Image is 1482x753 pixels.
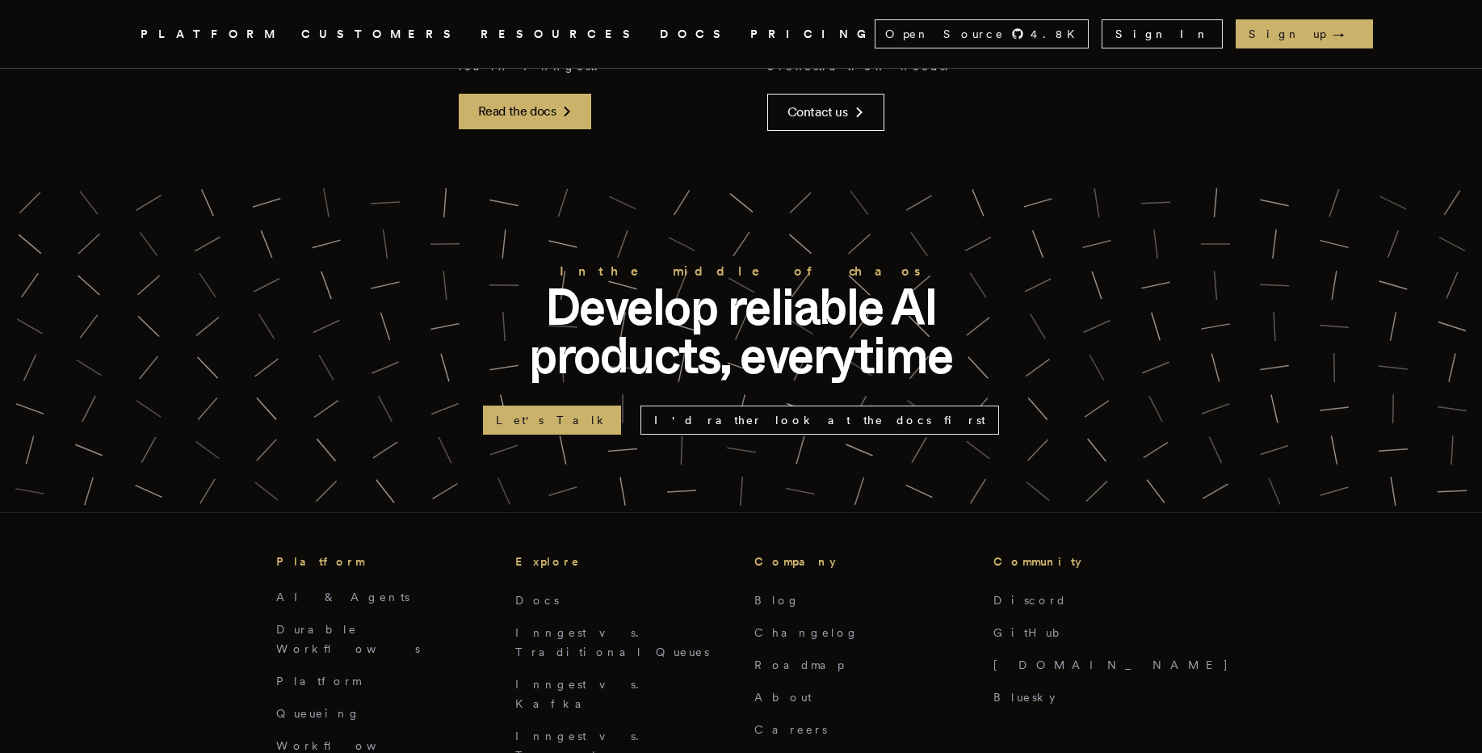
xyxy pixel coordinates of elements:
[276,675,361,688] a: Platform
[1102,19,1223,48] a: Sign In
[993,552,1207,571] h3: Community
[276,591,409,604] a: AI & Agents
[1236,19,1373,48] a: Sign up
[993,691,1055,704] a: Bluesky
[483,260,1000,283] h2: In the middle of chaos
[276,552,489,571] h3: Platform
[515,678,649,710] a: Inngest vs. Kafka
[754,626,859,639] a: Changelog
[1333,26,1360,42] span: →
[993,594,1067,607] a: Discord
[481,24,640,44] button: RESOURCES
[276,623,420,655] a: Durable Workflows
[754,552,968,571] h3: Company
[767,94,884,131] a: Contact us
[754,658,844,671] a: Roadmap
[754,723,827,736] a: Careers
[660,24,731,44] a: DOCS
[301,24,461,44] a: CUSTOMERS
[993,626,1070,639] a: GitHub
[515,626,709,658] a: Inngest vs. Traditional Queues
[483,406,621,435] a: Let's Talk
[459,94,592,129] a: Read the docs
[515,552,728,571] h3: Explore
[640,406,999,435] a: I'd rather look at the docs first
[754,594,800,607] a: Blog
[483,283,1000,380] p: Develop reliable AI products, everytime
[276,707,361,720] a: Queueing
[1031,26,1085,42] span: 4.8 K
[993,658,1229,671] a: [DOMAIN_NAME]
[141,24,282,44] button: PLATFORM
[754,691,812,704] a: About
[750,24,875,44] a: PRICING
[885,26,1005,42] span: Open Source
[515,594,559,607] a: Docs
